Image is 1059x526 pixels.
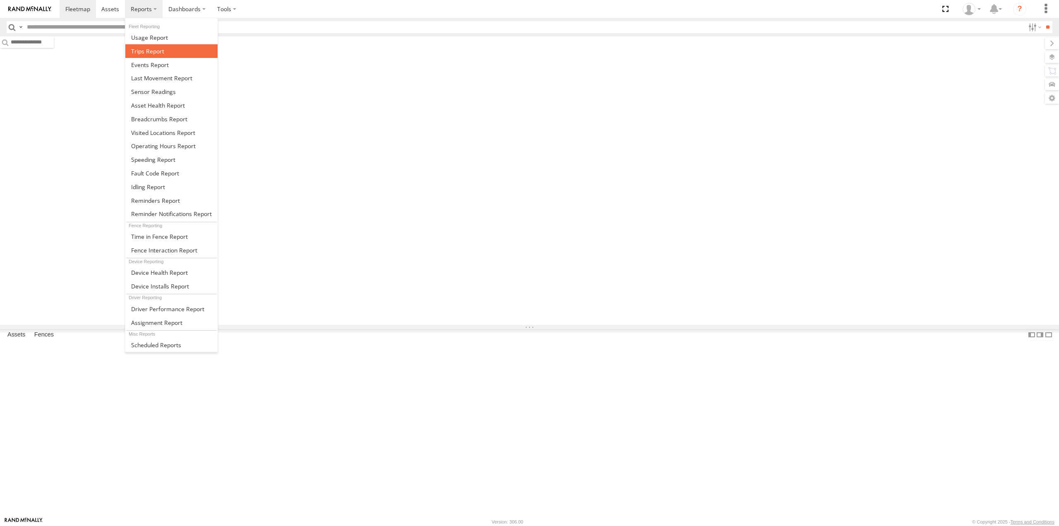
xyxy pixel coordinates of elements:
img: rand-logo.svg [8,6,51,12]
div: © Copyright 2025 - [972,519,1054,524]
a: Breadcrumbs Report [125,112,218,126]
label: Map Settings [1045,92,1059,104]
a: Visit our Website [5,518,43,526]
a: Fence Interaction Report [125,243,218,257]
a: Time in Fences Report [125,230,218,243]
a: Fault Code Report [125,166,218,180]
a: Reminders Report [125,194,218,207]
a: Service Reminder Notifications Report [125,207,218,221]
a: Terms and Conditions [1011,519,1054,524]
a: Device Installs Report [125,279,218,293]
i: ? [1013,2,1026,16]
a: Usage Report [125,31,218,44]
a: Asset Operating Hours Report [125,139,218,153]
a: Driver Performance Report [125,302,218,316]
a: Trips Report [125,44,218,58]
a: Device Health Report [125,266,218,279]
label: Search Query [17,21,24,33]
label: Dock Summary Table to the Right [1036,329,1044,341]
a: Last Movement Report [125,71,218,85]
a: Sensor Readings [125,85,218,98]
label: Assets [3,329,29,341]
label: Hide Summary Table [1045,329,1053,341]
a: Asset Health Report [125,98,218,112]
label: Dock Summary Table to the Left [1028,329,1036,341]
a: Visited Locations Report [125,126,218,139]
a: Fleet Speed Report [125,153,218,166]
label: Search Filter Options [1025,21,1043,33]
a: Full Events Report [125,58,218,72]
a: Idling Report [125,180,218,194]
a: Scheduled Reports [125,338,218,352]
a: Assignment Report [125,316,218,329]
div: Version: 306.00 [492,519,523,524]
label: Fences [30,329,58,341]
div: Michael Hasan [960,3,984,15]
